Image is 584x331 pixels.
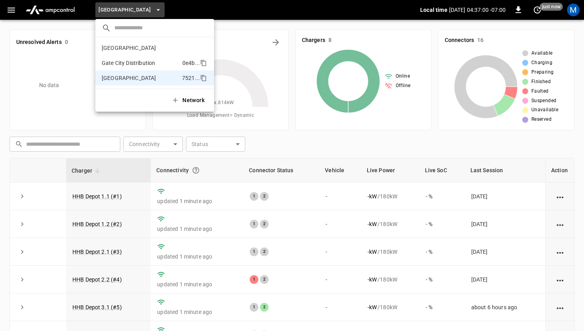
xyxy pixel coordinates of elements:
p: [GEOGRAPHIC_DATA] [102,74,179,82]
button: Network [167,92,211,108]
div: copy [199,58,208,68]
p: [GEOGRAPHIC_DATA] [102,44,179,52]
div: copy [199,73,208,83]
p: Gate City Distribution [102,59,179,67]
